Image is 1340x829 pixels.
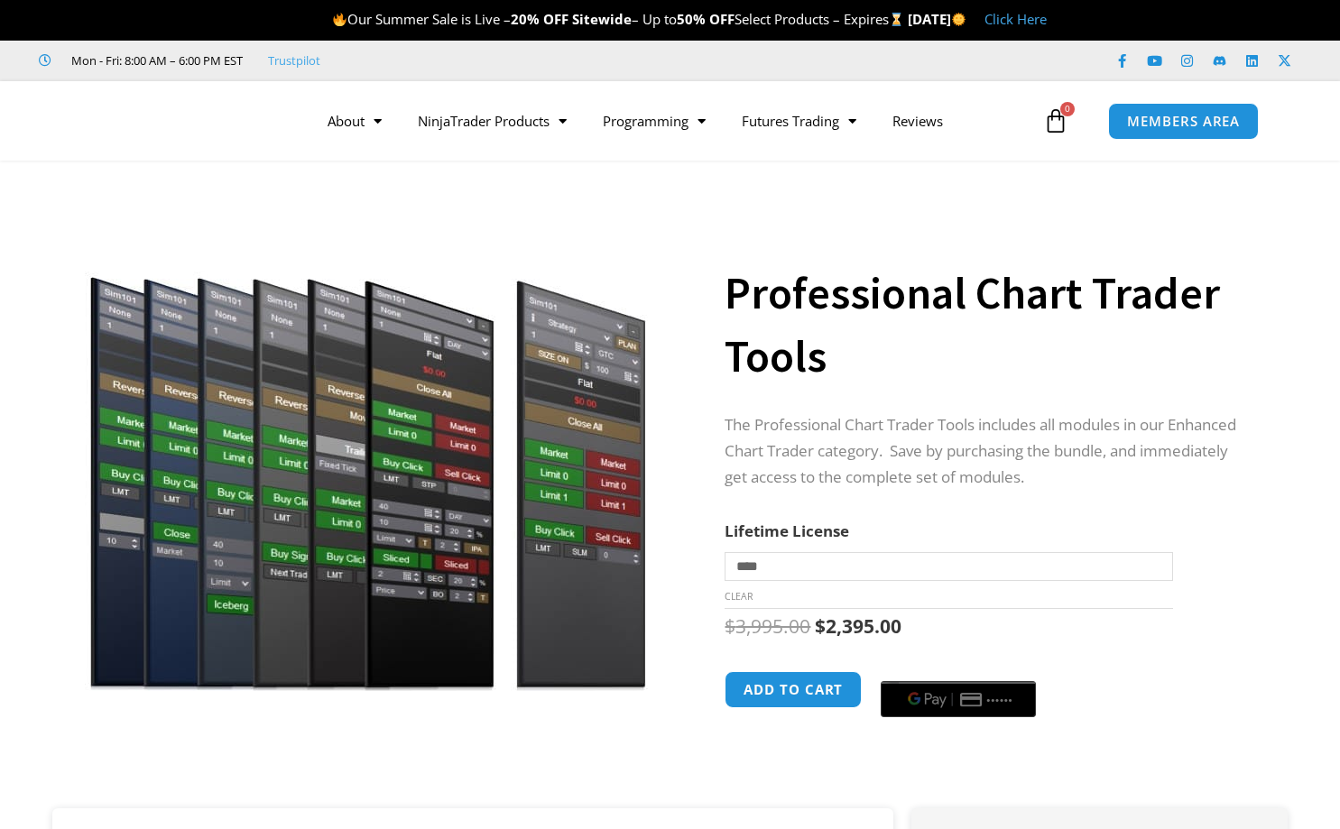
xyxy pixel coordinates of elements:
[952,13,966,26] img: 🌞
[67,50,243,71] span: Mon - Fri: 8:00 AM – 6:00 PM EST
[677,10,735,28] strong: 50% OFF
[725,590,753,603] a: Clear options
[1016,95,1095,147] a: 0
[572,10,632,28] strong: Sitewide
[78,192,658,691] img: ProfessionalToolsBundlePage
[310,100,400,142] a: About
[908,10,966,28] strong: [DATE]
[724,100,874,142] a: Futures Trading
[268,50,320,71] a: Trustpilot
[63,88,257,153] img: LogoAI | Affordable Indicators – NinjaTrader
[890,13,903,26] img: ⌛
[988,694,1015,706] text: ••••••
[725,613,735,639] span: $
[881,681,1036,717] button: Buy with GPay
[1108,103,1259,140] a: MEMBERS AREA
[511,10,568,28] strong: 20% OFF
[1060,102,1075,116] span: 0
[333,13,347,26] img: 🔥
[815,613,826,639] span: $
[874,100,961,142] a: Reviews
[310,100,1039,142] nav: Menu
[725,671,862,708] button: Add to cart
[400,100,585,142] a: NinjaTrader Products
[725,613,810,639] bdi: 3,995.00
[332,10,908,28] span: Our Summer Sale is Live – – Up to Select Products – Expires
[1127,115,1240,128] span: MEMBERS AREA
[877,668,1040,670] iframe: Secure payment input frame
[725,520,849,541] label: Lifetime License
[984,10,1047,28] a: Click Here
[585,100,724,142] a: Programming
[725,262,1252,388] h1: Professional Chart Trader Tools
[815,613,901,639] bdi: 2,395.00
[725,412,1252,491] p: The Professional Chart Trader Tools includes all modules in our Enhanced Chart Trader category. S...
